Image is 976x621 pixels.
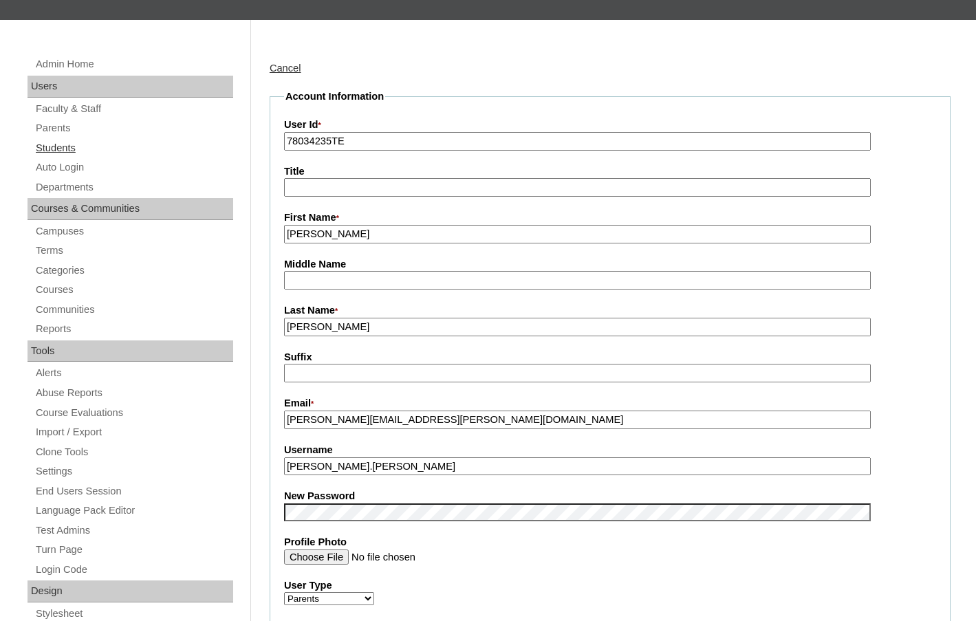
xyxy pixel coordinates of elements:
div: Courses & Communities [28,198,233,220]
a: Categories [34,262,233,279]
label: User Id [284,118,936,133]
a: Alerts [34,364,233,382]
a: Parents [34,120,233,137]
label: First Name [284,210,936,226]
a: Turn Page [34,541,233,558]
a: Campuses [34,223,233,240]
a: Faculty & Staff [34,100,233,118]
div: Users [28,76,233,98]
a: Reports [34,320,233,338]
legend: Account Information [284,89,385,104]
a: Courses [34,281,233,298]
a: Login Code [34,561,233,578]
label: Suffix [284,350,936,364]
label: New Password [284,489,936,503]
label: Middle Name [284,257,936,272]
a: Course Evaluations [34,404,233,422]
a: Cancel [270,63,301,74]
a: Language Pack Editor [34,502,233,519]
a: Admin Home [34,56,233,73]
a: Settings [34,463,233,480]
a: Auto Login [34,159,233,176]
label: Last Name [284,303,936,318]
a: Abuse Reports [34,384,233,402]
div: Design [28,580,233,602]
a: Import / Export [34,424,233,441]
label: Profile Photo [284,535,936,549]
div: Tools [28,340,233,362]
a: Clone Tools [34,444,233,461]
a: Departments [34,179,233,196]
a: Test Admins [34,522,233,539]
a: Communities [34,301,233,318]
label: User Type [284,578,936,593]
label: Email [284,396,936,411]
a: End Users Session [34,483,233,500]
a: Students [34,140,233,157]
a: Terms [34,242,233,259]
label: Username [284,443,936,457]
label: Title [284,164,936,179]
